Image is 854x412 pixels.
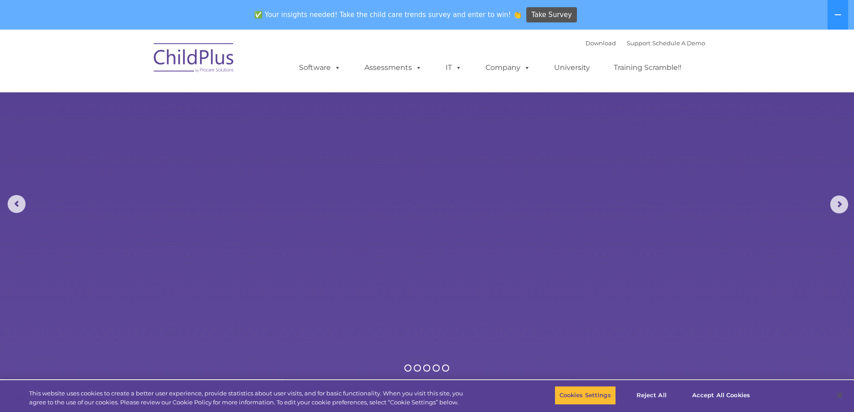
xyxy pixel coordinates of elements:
a: Support [627,39,650,47]
a: Training Scramble!! [605,59,690,77]
span: Take Survey [531,7,572,23]
a: Download [585,39,616,47]
img: ChildPlus by Procare Solutions [149,37,239,82]
a: Schedule A Demo [652,39,705,47]
button: Close [830,386,850,405]
a: University [545,59,599,77]
button: Accept All Cookies [687,386,755,405]
a: Company [477,59,539,77]
button: Reject All [624,386,680,405]
a: Take Survey [526,7,577,23]
a: Software [290,59,350,77]
div: This website uses cookies to create a better user experience, provide statistics about user visit... [29,389,470,407]
font: | [585,39,705,47]
span: ✅ Your insights needed! Take the child care trends survey and enter to win! 👏 [251,6,525,23]
a: IT [437,59,471,77]
a: Assessments [355,59,431,77]
button: Cookies Settings [555,386,616,405]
